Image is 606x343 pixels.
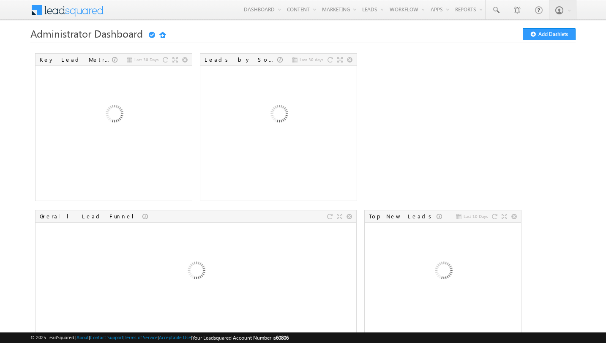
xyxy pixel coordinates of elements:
span: 60806 [276,335,289,341]
span: Last 10 Days [464,212,488,220]
img: Loading... [150,226,241,317]
img: Loading... [233,70,324,161]
a: Contact Support [90,335,123,340]
div: Key Lead Metrics [40,56,112,63]
img: Loading... [68,70,159,161]
img: Loading... [398,226,489,317]
a: Terms of Service [125,335,158,340]
span: Last 30 days [300,56,323,63]
button: Add Dashlets [523,28,576,40]
div: Top New Leads [369,212,437,220]
span: Your Leadsquared Account Number is [192,335,289,341]
span: © 2025 LeadSquared | | | | | [30,334,289,342]
a: Acceptable Use [159,335,191,340]
div: Overall Lead Funnel [40,212,142,220]
span: Last 30 Days [134,56,158,63]
div: Leads by Sources [205,56,277,63]
span: Administrator Dashboard [30,27,143,40]
a: About [76,335,89,340]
